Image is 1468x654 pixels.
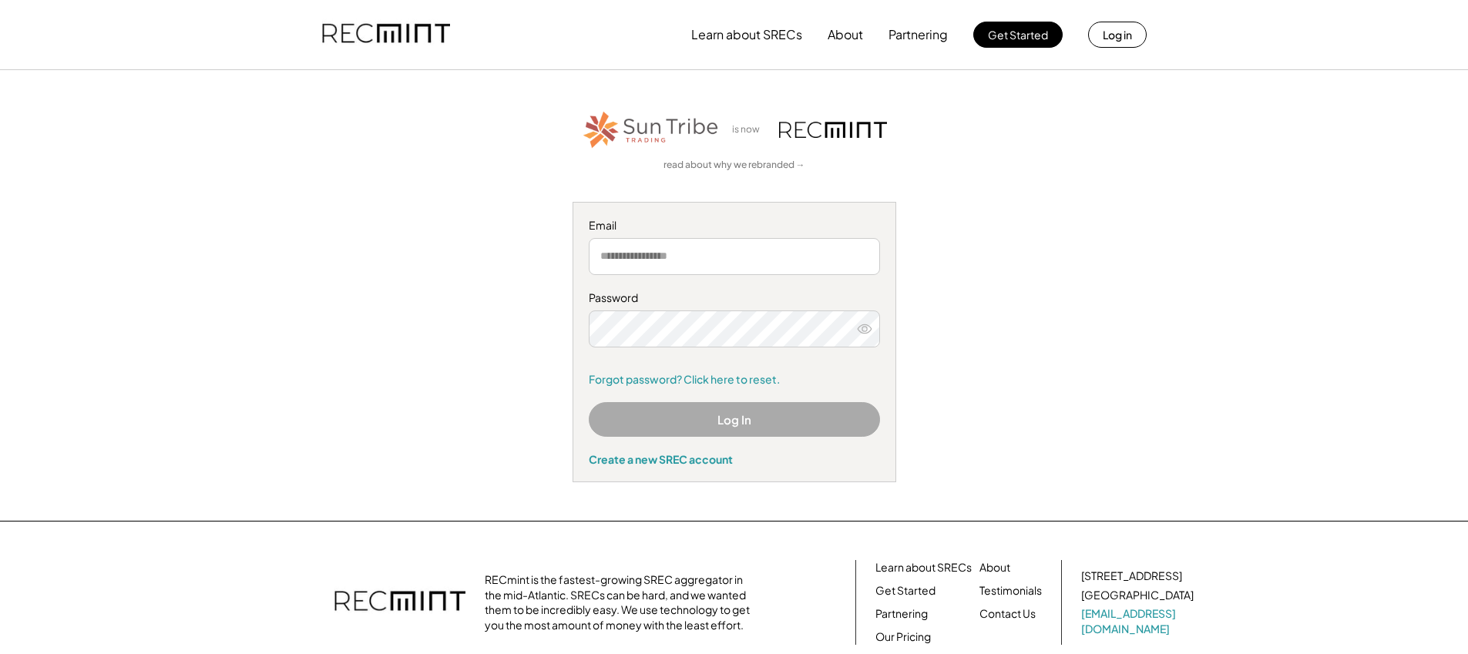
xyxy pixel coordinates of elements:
img: recmint-logotype%403x.png [334,575,465,629]
a: Learn about SRECs [875,560,972,575]
div: Password [589,290,880,306]
a: Testimonials [979,583,1042,599]
div: is now [728,123,771,136]
div: RECmint is the fastest-growing SREC aggregator in the mid-Atlantic. SRECs can be hard, and we wan... [485,572,758,632]
a: Our Pricing [875,629,931,645]
a: Partnering [875,606,928,622]
button: Log In [589,402,880,437]
button: Partnering [889,19,948,50]
div: [GEOGRAPHIC_DATA] [1081,588,1194,603]
div: Create a new SREC account [589,452,880,466]
a: Get Started [875,583,936,599]
img: recmint-logotype%403x.png [779,122,887,138]
button: Get Started [973,22,1063,48]
a: Forgot password? Click here to reset. [589,372,880,387]
img: STT_Horizontal_Logo%2B-%2BColor.png [582,109,721,151]
button: Log in [1088,22,1147,48]
button: About [828,19,863,50]
button: Learn about SRECs [691,19,802,50]
a: [EMAIL_ADDRESS][DOMAIN_NAME] [1081,606,1197,636]
div: [STREET_ADDRESS] [1081,568,1182,584]
a: read about why we rebranded → [663,159,805,172]
img: recmint-logotype%403x.png [322,8,450,61]
a: About [979,560,1010,575]
a: Contact Us [979,606,1036,622]
div: Email [589,218,880,233]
